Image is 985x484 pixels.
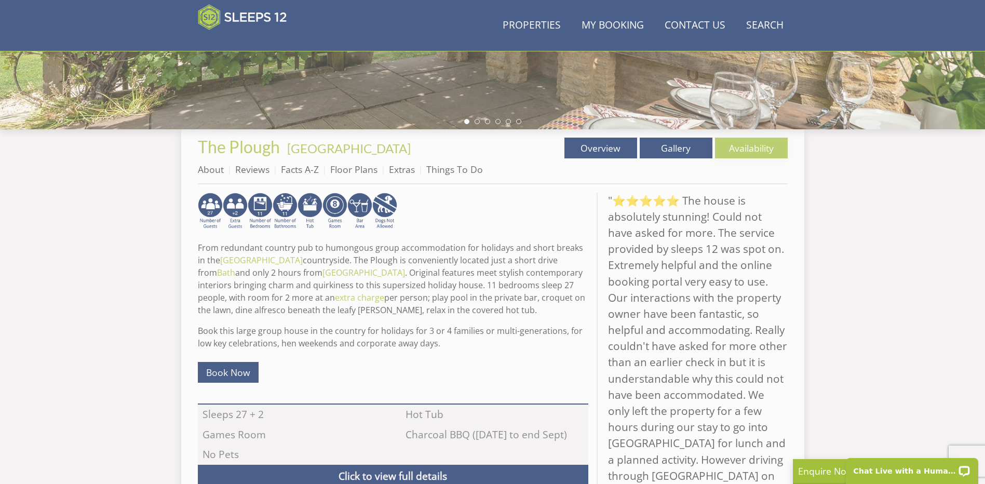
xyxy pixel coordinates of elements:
a: Floor Plans [330,163,377,176]
a: Availability [715,138,788,158]
p: Enquire Now [798,464,954,478]
li: Charcoal BBQ ([DATE] to end Sept) [401,425,588,445]
a: Bath [217,267,235,278]
a: [GEOGRAPHIC_DATA] [287,141,411,156]
img: AD_4nXdtMqFLQeNd5SD_yg5mtFB1sUCemmLv_z8hISZZtoESff8uqprI2Ap3l0Pe6G3wogWlQaPaciGoyoSy1epxtlSaMm8_H... [372,193,397,230]
li: Hot Tub [401,405,588,424]
iframe: LiveChat chat widget [839,451,985,484]
img: AD_4nXcpX5uDwed6-YChlrI2BYOgXwgg3aqYHOhRm0XfZB-YtQW2NrmeCr45vGAfVKUq4uWnc59ZmEsEzoF5o39EWARlT1ewO... [298,193,322,230]
img: AD_4nXchuHW8Dfa208HQ2u83lJMFdMO8xeTqyzNyoztsAFuRWKQmI1A26FSYQBiKhrPb4tBa_RI3nPCwndG_6DWa5p5fzItbq... [198,193,223,230]
a: Contact Us [660,14,730,37]
a: About [198,163,224,176]
img: AD_4nXcUjM1WnLzsaFfiW9TMoiqu-Li4Mbh7tQPNLiOJr1v-32nzlqw6C9VhAL0Jhfye3ZR83W5Xs0A91zNVQMMCwO1NDl3vc... [248,193,273,230]
a: [GEOGRAPHIC_DATA] [220,254,303,266]
span: - [283,141,411,156]
iframe: Customer reviews powered by Trustpilot [193,36,302,45]
a: My Booking [577,14,648,37]
a: Overview [564,138,637,158]
li: Games Room [198,425,385,445]
a: Things To Do [426,163,483,176]
li: No Pets [198,445,385,464]
a: Search [742,14,788,37]
a: [GEOGRAPHIC_DATA] [322,267,405,278]
p: From redundant country pub to humongous group accommodation for holidays and short breaks in the ... [198,241,588,316]
img: AD_4nXf1gJh7NPcjVGbYgNENMML0usQdYiAq9UdV-i30GY30dJwbIVqs9wnAElpVyFTxl01C-OiYpm0GxHsklZELKaLnqqbL1... [273,193,298,230]
a: Gallery [640,138,712,158]
a: Extras [389,163,415,176]
a: Properties [498,14,565,37]
li: Sleeps 27 + 2 [198,405,385,424]
a: The Plough [198,137,283,157]
a: Book Now [198,362,259,382]
img: AD_4nXeUnLxUhQNc083Qf4a-s6eVLjX_ttZlBxbnREhztiZs1eT9moZ8e5Fzbx9LK6K9BfRdyv0AlCtKptkJvtknTFvAhI3RM... [347,193,372,230]
img: Sleeps 12 [198,4,287,30]
img: AD_4nXdrZMsjcYNLGsKuA84hRzvIbesVCpXJ0qqnwZoX5ch9Zjv73tWe4fnFRs2gJ9dSiUubhZXckSJX_mqrZBmYExREIfryF... [322,193,347,230]
a: extra charge [335,292,384,303]
span: The Plough [198,137,280,157]
p: Book this large group house in the country for holidays for 3 or 4 families or multi-generations,... [198,325,588,349]
a: Facts A-Z [281,163,319,176]
img: AD_4nXeP6WuvG491uY6i5ZIMhzz1N248Ei-RkDHdxvvjTdyF2JXhbvvI0BrTCyeHgyWBEg8oAgd1TvFQIsSlzYPCTB7K21VoI... [223,193,248,230]
a: Reviews [235,163,269,176]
